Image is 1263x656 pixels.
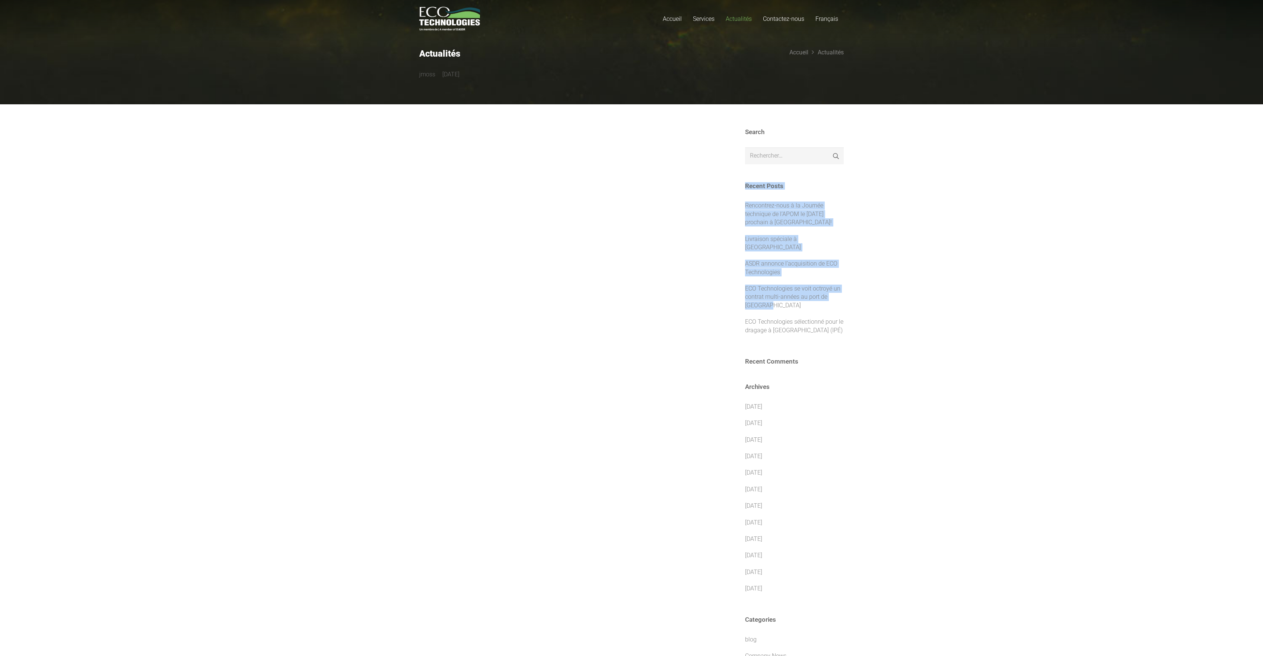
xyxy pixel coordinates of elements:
[419,7,480,31] a: logo_EcoTech_ASDR_RGB
[745,636,757,643] a: blog
[745,260,837,275] a: ASDR annonce l’acquisition de ECO Technologies
[663,15,682,22] span: Accueil
[745,616,844,623] h3: Categories
[745,519,762,526] a: [DATE]
[745,318,843,333] a: ECO Technologies sélectionné pour le dragage à [GEOGRAPHIC_DATA] (IPÉ)
[745,486,762,493] a: [DATE]
[745,403,762,410] a: [DATE]
[789,49,808,56] a: Accueil
[726,15,752,22] span: Actualités
[745,502,762,509] a: [DATE]
[763,15,804,22] span: Contactez-nous
[745,585,762,592] a: [DATE]
[745,235,801,251] a: Livraison spéciale à [GEOGRAPHIC_DATA]
[419,69,435,80] a: jmoss
[815,15,838,22] span: Français
[745,453,762,460] a: [DATE]
[745,436,762,443] a: [DATE]
[745,552,762,559] a: [DATE]
[442,69,459,80] time: 4 septembre 2025 à 17:10:57 America/Moncton
[818,49,844,56] a: Actualités
[419,48,690,60] h2: Actualités
[745,383,844,390] h3: Archives
[745,469,762,476] a: [DATE]
[693,15,715,22] span: Services
[745,285,840,309] a: ECO Technologies se voit octroyé un contrat multi-années au port de [GEOGRAPHIC_DATA]
[745,202,832,226] a: Rencontrez-nous à la Journée technique de l’APOM le [DATE] prochain à [GEOGRAPHIC_DATA]!
[745,128,844,136] h3: Search
[745,535,762,542] a: [DATE]
[745,182,844,190] h3: Recent Posts
[745,358,844,365] h3: Recent Comments
[745,419,762,427] a: [DATE]
[745,568,762,576] a: [DATE]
